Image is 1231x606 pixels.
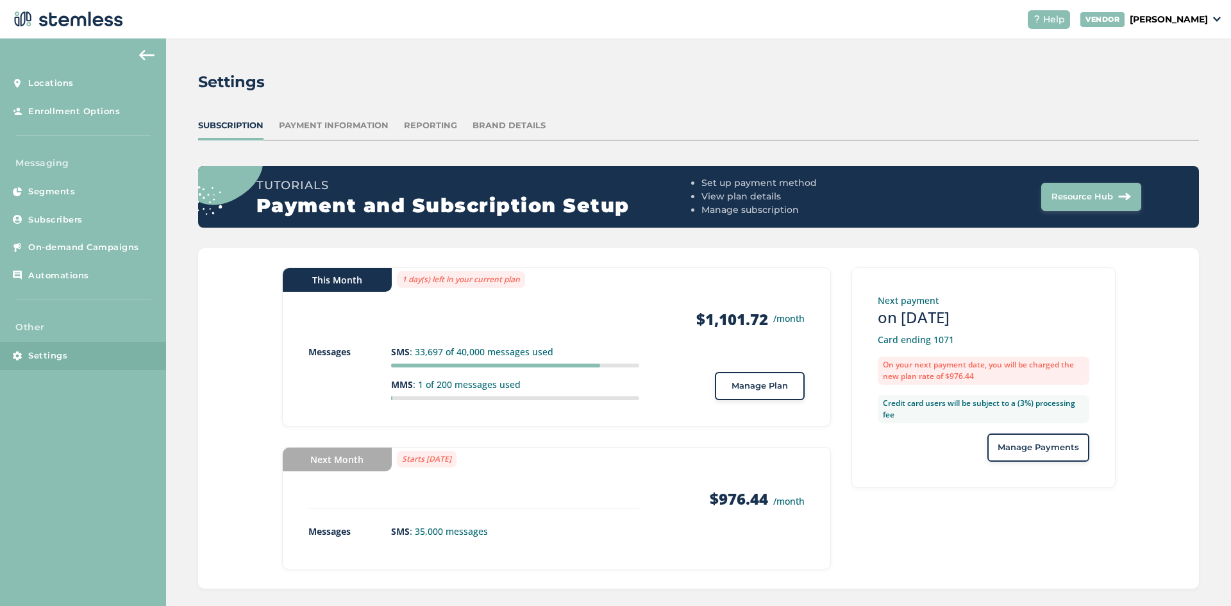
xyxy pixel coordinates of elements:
span: On-demand Campaigns [28,241,139,254]
div: Brand Details [473,119,546,132]
div: Reporting [404,119,457,132]
span: Subscribers [28,214,83,226]
p: : 33,697 of 40,000 messages used [391,345,639,358]
p: Card ending 1071 [878,333,1089,346]
h3: on [DATE] [878,307,1089,328]
img: icon-arrow-back-accent-c549486e.svg [139,50,155,60]
p: : 1 of 200 messages used [391,378,639,391]
button: Resource Hub [1041,183,1141,211]
strong: SMS [391,525,410,537]
iframe: Chat Widget [1167,544,1231,606]
p: Next payment [878,294,1089,307]
strong: $976.44 [710,488,768,509]
strong: MMS [391,378,413,391]
label: Starts [DATE] [397,451,456,467]
span: Automations [28,269,89,282]
label: Credit card users will be subject to a (3%) processing fee [878,395,1089,423]
li: View plan details [701,190,919,203]
span: Enrollment Options [28,105,120,118]
h2: Settings [198,71,265,94]
img: logo-dark-0685b13c.svg [10,6,123,32]
div: VENDOR [1080,12,1125,27]
img: icon-help-white-03924b79.svg [1033,15,1041,23]
span: Manage Payments [998,441,1079,454]
li: Set up payment method [701,176,919,190]
p: Messages [308,345,391,358]
p: : 35,000 messages [391,525,639,538]
label: On your next payment date, you will be charged the new plan rate of $976.44 [878,357,1089,385]
li: Manage subscription [701,203,919,217]
strong: SMS [391,346,410,358]
div: This Month [283,268,392,292]
span: Manage Plan [732,380,788,392]
img: icon_down-arrow-small-66adaf34.svg [1213,17,1221,22]
div: Payment Information [279,119,389,132]
span: Settings [28,349,67,362]
small: /month [773,312,805,325]
button: Manage Payments [987,433,1089,462]
button: Manage Plan [715,372,805,400]
h2: Payment and Subscription Setup [256,194,696,217]
h3: Tutorials [256,176,696,194]
strong: $1,101.72 [696,309,768,330]
span: Resource Hub [1051,190,1113,203]
span: Help [1043,13,1065,26]
span: Segments [28,185,75,198]
div: Next Month [283,448,392,471]
img: circle_dots-9438f9e3.svg [179,122,263,214]
p: [PERSON_NAME] [1130,13,1208,26]
small: /month [773,495,805,507]
span: Locations [28,77,74,90]
p: Messages [308,525,391,538]
label: 1 day(s) left in your current plan [397,271,525,288]
div: Subscription [198,119,264,132]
